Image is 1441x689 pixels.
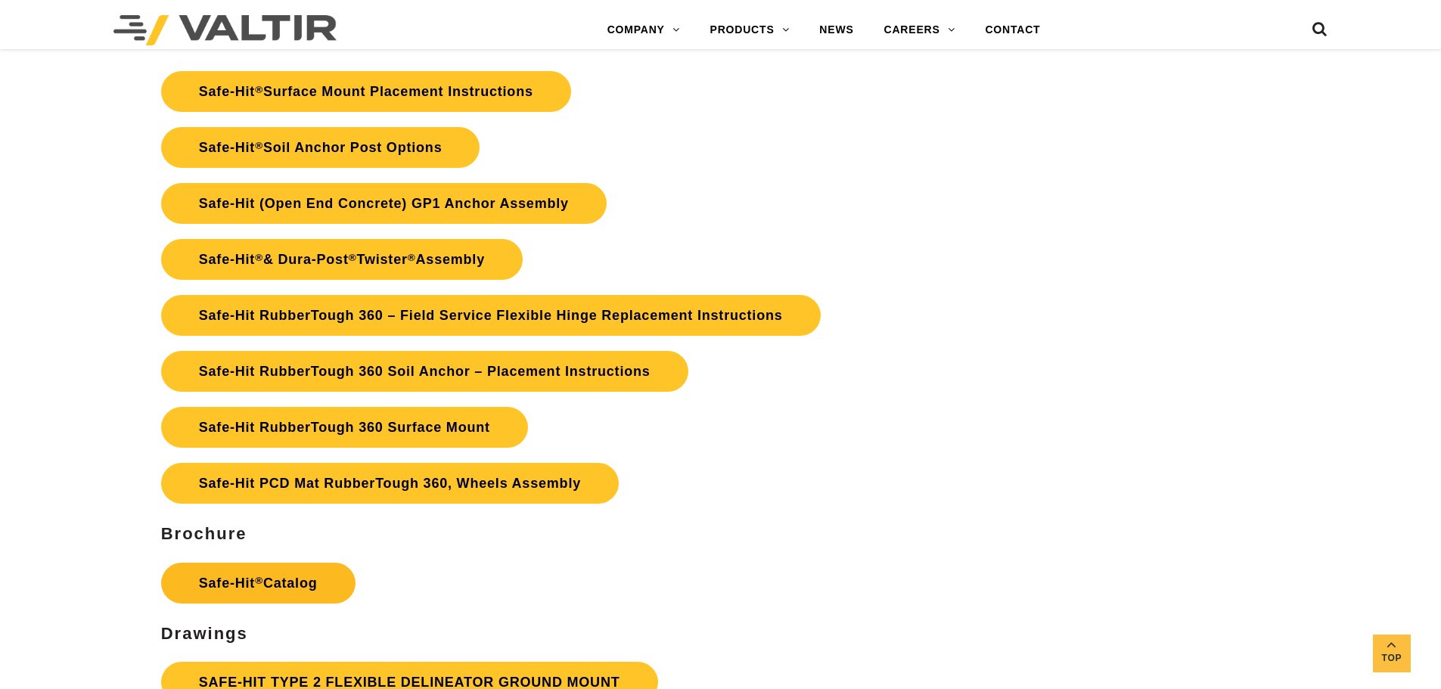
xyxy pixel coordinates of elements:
[255,252,263,263] sup: ®
[1373,635,1411,672] a: Top
[255,575,263,586] sup: ®
[161,524,247,543] strong: Brochure
[161,463,619,504] a: Safe-Hit PCD Mat RubberTough 360, Wheels Assembly
[161,351,688,392] a: Safe-Hit RubberTough 360 Soil Anchor – Placement Instructions
[161,624,248,643] strong: Drawings
[161,127,480,168] a: Safe-Hit®Soil Anchor Post Options
[255,140,263,151] sup: ®
[161,71,571,112] a: Safe-Hit®Surface Mount Placement Instructions
[349,252,357,263] sup: ®
[592,15,695,45] a: COMPANY
[161,407,528,448] a: Safe-Hit RubberTough 360 Surface Mount
[804,15,868,45] a: NEWS
[161,295,821,336] a: Safe-Hit RubberTough 360 – Field Service Flexible Hinge Replacement Instructions
[255,84,263,95] sup: ®
[970,15,1055,45] a: CONTACT
[408,252,416,263] sup: ®
[161,563,356,604] a: Safe-Hit®Catalog
[1373,650,1411,667] span: Top
[161,239,523,280] a: Safe-Hit®& Dura-Post®Twister®Assembly
[161,183,607,224] a: Safe-Hit (Open End Concrete) GP1 Anchor Assembly
[695,15,805,45] a: PRODUCTS
[113,15,337,45] img: Valtir
[869,15,971,45] a: CAREERS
